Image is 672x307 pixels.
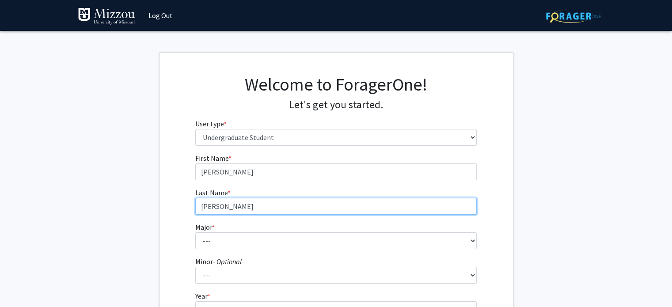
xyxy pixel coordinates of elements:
[213,257,242,266] i: - Optional
[546,9,601,23] img: ForagerOne Logo
[195,291,210,301] label: Year
[195,154,228,163] span: First Name
[195,188,228,197] span: Last Name
[7,267,38,300] iframe: Chat
[195,256,242,267] label: Minor
[195,99,477,111] h4: Let's get you started.
[195,74,477,95] h1: Welcome to ForagerOne!
[78,8,135,25] img: University of Missouri Logo
[195,118,227,129] label: User type
[195,222,215,232] label: Major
